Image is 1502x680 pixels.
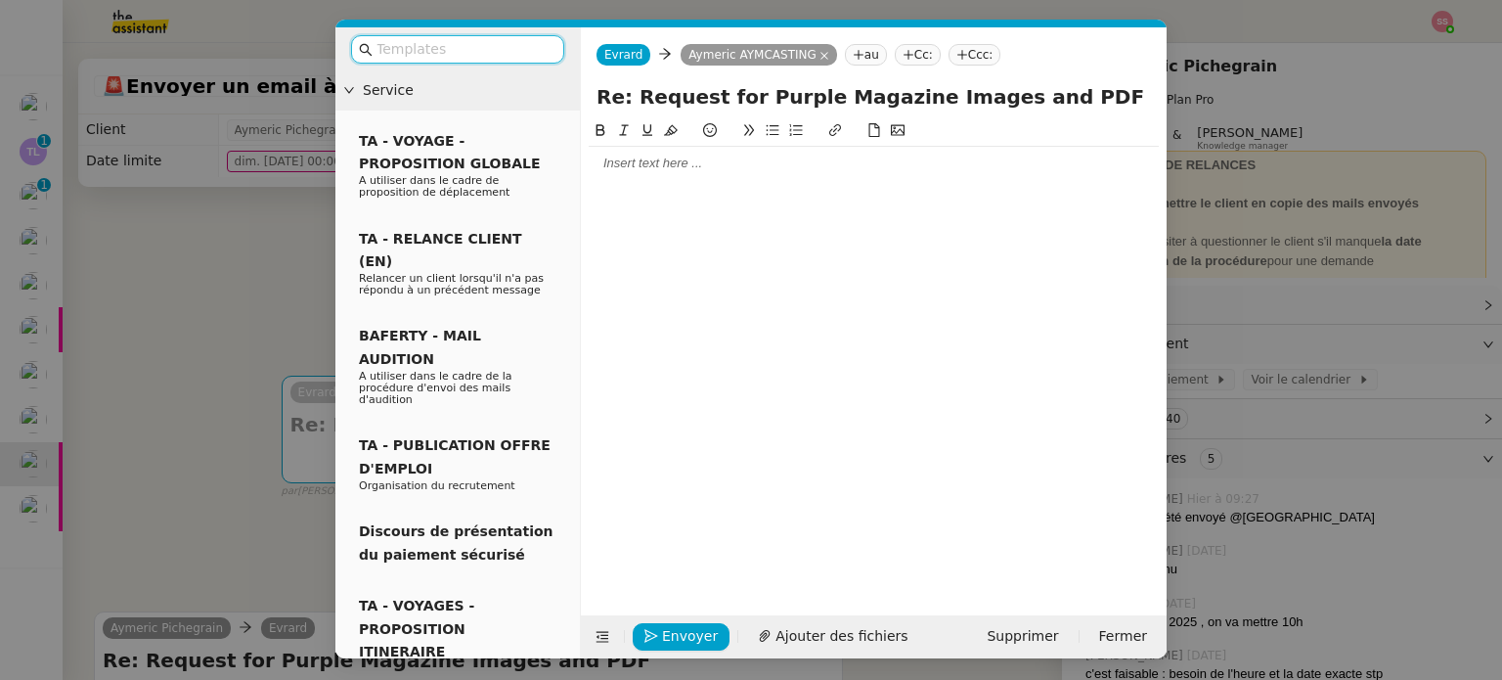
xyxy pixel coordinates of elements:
[376,38,552,61] input: Templates
[949,44,1001,66] nz-tag: Ccc:
[1099,625,1147,648] span: Fermer
[596,82,1151,112] input: Subject
[363,79,572,102] span: Service
[662,625,718,648] span: Envoyer
[335,71,580,110] div: Service
[359,231,522,269] span: TA - RELANCE CLIENT (EN)
[359,272,544,296] span: Relancer un client lorsqu'il n'a pas répondu à un précédent message
[845,44,887,66] nz-tag: au
[895,44,941,66] nz-tag: Cc:
[775,625,907,648] span: Ajouter des fichiers
[359,328,481,366] span: BAFERTY - MAIL AUDITION
[604,48,642,62] span: Evrard
[633,623,729,651] button: Envoyer
[681,44,837,66] nz-tag: Aymeric AYMCASTING
[359,437,551,476] span: TA - PUBLICATION OFFRE D'EMPLOI
[746,623,919,651] button: Ajouter des fichiers
[975,623,1070,651] button: Supprimer
[359,174,509,199] span: A utiliser dans le cadre de proposition de déplacement
[359,479,515,492] span: Organisation du recrutement
[987,625,1058,648] span: Supprimer
[359,523,553,562] span: Discours de présentation du paiement sécurisé
[359,133,540,171] span: TA - VOYAGE - PROPOSITION GLOBALE
[359,598,474,659] span: TA - VOYAGES - PROPOSITION ITINERAIRE
[1087,623,1159,651] button: Fermer
[359,370,512,406] span: A utiliser dans le cadre de la procédure d'envoi des mails d'audition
